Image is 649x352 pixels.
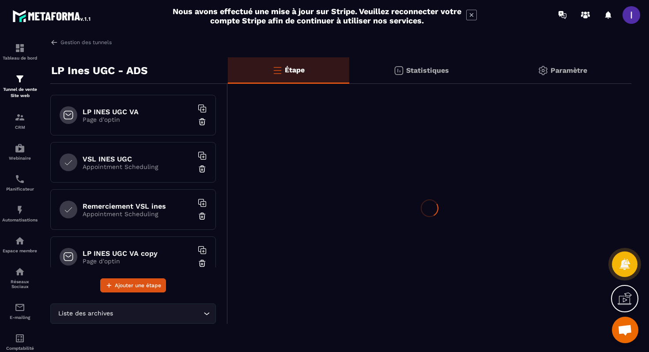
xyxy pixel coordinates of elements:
a: schedulerschedulerPlanificateur [2,167,38,198]
img: automations [15,236,25,246]
a: formationformationTableau de bord [2,36,38,67]
input: Search for option [115,309,201,318]
img: trash [198,117,207,126]
p: Planificateur [2,187,38,191]
p: Espace membre [2,248,38,253]
img: scheduler [15,174,25,184]
img: trash [198,212,207,221]
p: Page d'optin [83,258,193,265]
p: Statistiques [406,66,449,75]
a: automationsautomationsEspace membre [2,229,38,260]
span: Liste des archives [56,309,115,318]
h6: LP INES UGC VA [83,108,193,116]
p: Page d'optin [83,116,193,123]
img: social-network [15,266,25,277]
p: Tableau de bord [2,56,38,60]
a: automationsautomationsAutomatisations [2,198,38,229]
p: Tunnel de vente Site web [2,86,38,99]
p: Appointment Scheduling [83,210,193,217]
img: trash [198,165,207,173]
img: logo [12,8,92,24]
button: Ajouter une étape [100,278,166,292]
img: formation [15,74,25,84]
img: bars-o.4a397970.svg [272,65,283,75]
h6: VSL INES UGC [83,155,193,163]
img: automations [15,143,25,154]
span: Ajouter une étape [115,281,161,290]
p: Paramètre [551,66,587,75]
p: Comptabilité [2,346,38,351]
a: emailemailE-mailing [2,296,38,326]
p: Réseaux Sociaux [2,279,38,289]
a: Gestion des tunnels [50,38,112,46]
img: automations [15,205,25,215]
h6: LP INES UGC VA copy [83,249,193,258]
p: Étape [285,66,305,74]
h2: Nous avons effectué une mise à jour sur Stripe. Veuillez reconnecter votre compte Stripe afin de ... [172,7,462,25]
p: E-mailing [2,315,38,320]
p: CRM [2,125,38,130]
h6: Remerciement VSL ines [83,202,193,210]
img: formation [15,43,25,53]
img: setting-gr.5f69749f.svg [538,65,548,76]
img: trash [198,259,207,268]
div: Search for option [50,303,216,324]
img: email [15,302,25,313]
a: formationformationCRM [2,105,38,136]
img: accountant [15,333,25,344]
p: Automatisations [2,217,38,222]
a: formationformationTunnel de vente Site web [2,67,38,105]
p: LP Ines UGC - ADS [51,62,147,79]
img: formation [15,112,25,123]
p: Appointment Scheduling [83,163,193,170]
p: Webinaire [2,156,38,161]
a: social-networksocial-networkRéseaux Sociaux [2,260,38,296]
a: automationsautomationsWebinaire [2,136,38,167]
a: Ouvrir le chat [612,317,638,343]
img: stats.20deebd0.svg [393,65,404,76]
img: arrow [50,38,58,46]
